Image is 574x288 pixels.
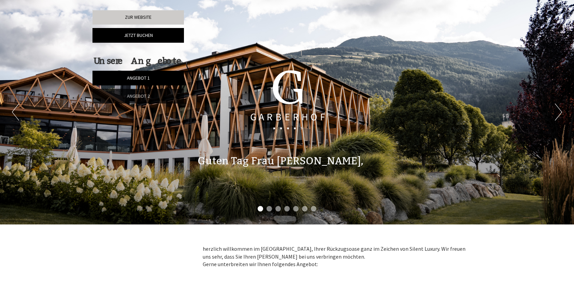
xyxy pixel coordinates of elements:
h1: Guten Tag Frau [PERSON_NAME], [198,155,363,167]
div: Unsere Angebote [92,55,182,67]
p: herzlich willkommen im [GEOGRAPHIC_DATA], Ihrer Rückzugsoase ganz im Zeichen von Silent Luxury. W... [203,245,472,269]
a: Jetzt buchen [92,28,184,43]
button: Previous [12,104,19,121]
a: Zur Website [92,10,184,25]
span: Angebot 2 [127,93,150,99]
button: Next [555,104,562,121]
span: Angebot 1 [127,75,150,81]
